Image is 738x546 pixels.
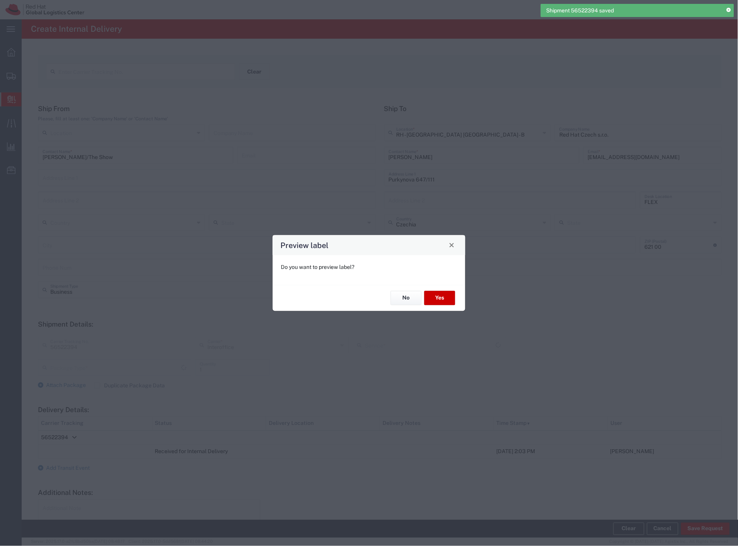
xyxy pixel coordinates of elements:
h4: Preview label [281,240,329,251]
button: No [391,291,422,305]
span: Shipment 56522394 saved [547,7,614,15]
button: Yes [424,291,455,305]
button: Close [446,240,457,250]
p: Do you want to preview label? [281,263,457,271]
